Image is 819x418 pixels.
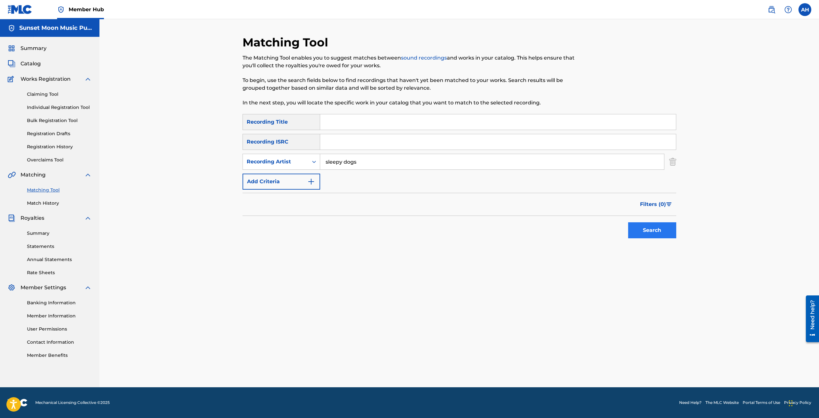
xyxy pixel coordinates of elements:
a: sound recordings [401,55,447,61]
img: Accounts [8,24,15,32]
img: MLC Logo [8,5,32,14]
button: Add Criteria [243,174,320,190]
img: 9d2ae6d4665cec9f34b9.svg [307,178,315,185]
a: Overclaims Tool [27,157,92,163]
p: The Matching Tool enables you to suggest matches between and works in your catalog. This helps en... [243,54,576,70]
a: Bulk Registration Tool [27,117,92,124]
button: Filters (0) [636,196,676,212]
a: Contact Information [27,339,92,346]
span: Filters ( 0 ) [640,201,666,208]
span: Catalog [21,60,41,68]
button: Search [628,222,676,238]
img: Top Rightsholder [57,6,65,13]
p: To begin, use the search fields below to find recordings that haven't yet been matched to your wo... [243,77,576,92]
a: Member Benefits [27,352,92,359]
img: expand [84,75,92,83]
a: Portal Terms of Use [743,400,780,406]
img: Royalties [8,214,15,222]
a: Match History [27,200,92,207]
a: Statements [27,243,92,250]
a: Individual Registration Tool [27,104,92,111]
span: Summary [21,45,47,52]
span: Member Settings [21,284,66,291]
a: SummarySummary [8,45,47,52]
a: Member Information [27,313,92,319]
a: Public Search [765,3,778,16]
span: Matching [21,171,46,179]
img: expand [84,214,92,222]
span: Mechanical Licensing Collective © 2025 [35,400,110,406]
img: expand [84,284,92,291]
a: Rate Sheets [27,269,92,276]
p: In the next step, you will locate the specific work in your catalog that you want to match to the... [243,99,576,107]
img: Delete Criterion [669,154,676,170]
a: The MLC Website [705,400,739,406]
div: User Menu [798,3,811,16]
a: Registration Drafts [27,130,92,137]
img: Member Settings [8,284,15,291]
a: Registration History [27,143,92,150]
img: search [768,6,775,13]
a: Claiming Tool [27,91,92,98]
img: Summary [8,45,15,52]
img: filter [666,202,672,206]
img: logo [8,399,28,406]
a: Need Help? [679,400,702,406]
span: Royalties [21,214,44,222]
div: Drag [789,394,793,413]
form: Search Form [243,114,676,242]
h5: Sunset Moon Music Publishing [19,24,92,32]
div: Help [782,3,795,16]
a: Matching Tool [27,187,92,193]
span: Member Hub [69,6,104,13]
iframe: Resource Center [801,293,819,345]
img: Works Registration [8,75,16,83]
div: Recording Artist [247,158,304,166]
iframe: Chat Widget [787,387,819,418]
a: Summary [27,230,92,237]
img: Catalog [8,60,15,68]
a: CatalogCatalog [8,60,41,68]
a: Annual Statements [27,256,92,263]
img: expand [84,171,92,179]
img: help [784,6,792,13]
a: User Permissions [27,326,92,332]
h2: Matching Tool [243,35,331,50]
span: Works Registration [21,75,71,83]
a: Banking Information [27,299,92,306]
img: Matching [8,171,16,179]
a: Privacy Policy [784,400,811,406]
